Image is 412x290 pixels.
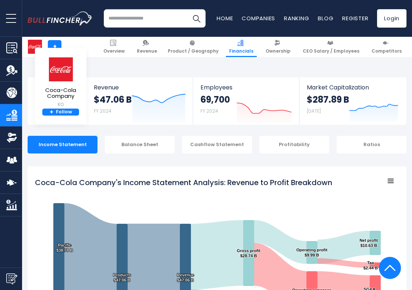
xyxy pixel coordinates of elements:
[299,77,406,125] a: Market Capitalization $287.89 B [DATE]
[363,261,378,270] text: Tax $2.44 B
[259,136,329,153] div: Profitability
[217,14,233,22] a: Home
[284,14,309,22] a: Ranking
[28,11,104,25] a: Go to homepage
[307,94,349,105] strong: $287.89 B
[200,108,218,114] small: FY 2024
[359,238,378,248] text: Net profit $10.63 B
[28,40,42,54] img: KO logo
[103,48,125,54] span: Overview
[226,37,257,57] a: Financials
[28,11,93,25] img: bullfincher logo
[94,108,111,114] small: FY 2024
[299,37,363,57] a: CEO Salary / Employees
[368,37,405,57] a: Competitors
[56,243,73,252] text: Pacific $38.78 B
[237,248,260,258] text: Gross profit $28.74 B
[94,94,132,105] strong: $47.06 B
[200,84,292,91] span: Employees
[307,84,398,91] span: Market Capitalization
[42,109,79,116] a: +Follow
[229,48,253,54] span: Financials
[187,9,206,28] button: Search
[48,57,74,82] img: KO logo
[377,9,406,28] a: Login
[6,132,17,143] img: Ownership
[50,109,53,116] strong: +
[318,14,333,22] a: Blog
[193,77,299,125] a: Employees 69,700 FY 2024
[342,14,368,22] a: Register
[337,136,406,153] div: Ratios
[307,108,321,114] small: [DATE]
[35,177,332,188] tspan: Coca-Cola Company's Income Statement Analysis: Revenue to Profit Breakdown
[177,273,194,282] text: Revenue $47.06 B
[164,37,222,57] a: Product / Geography
[168,48,219,54] span: Product / Geography
[242,14,275,22] a: Companies
[137,48,157,54] span: Revenue
[372,48,402,54] span: Competitors
[100,37,128,57] a: Overview
[296,248,327,257] text: Operating profit $9.99 B
[200,94,230,105] strong: 69,700
[39,87,82,99] span: Coca-Cola Company
[86,77,193,125] a: Revenue $47.06 B FY 2024
[39,57,83,109] a: Coca-Cola Company KO
[48,40,61,54] a: +
[182,136,252,153] div: Cashflow Statement
[134,37,160,57] a: Revenue
[303,48,359,54] span: CEO Salary / Employees
[105,136,175,153] div: Balance Sheet
[39,101,82,108] small: KO
[262,37,294,57] a: Ownership
[94,84,186,91] span: Revenue
[266,48,291,54] span: Ownership
[113,273,131,282] text: Products $47.06 B
[28,136,97,153] div: Income Statement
